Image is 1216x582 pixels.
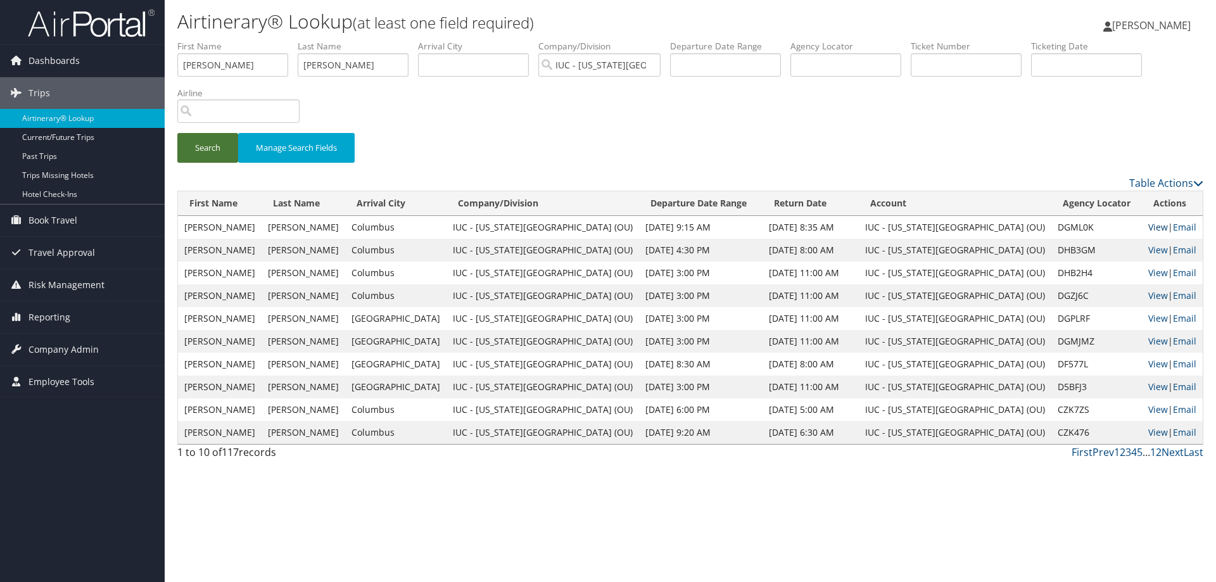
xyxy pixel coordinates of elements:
[1031,40,1151,53] label: Ticketing Date
[1148,312,1168,324] a: View
[446,376,639,398] td: IUC - [US_STATE][GEOGRAPHIC_DATA] (OU)
[763,191,859,216] th: Return Date: activate to sort column ascending
[763,239,859,262] td: [DATE] 8:00 AM
[1142,307,1203,330] td: |
[639,398,763,421] td: [DATE] 6:00 PM
[1173,358,1196,370] a: Email
[178,330,262,353] td: [PERSON_NAME]
[1148,221,1168,233] a: View
[1173,244,1196,256] a: Email
[262,353,345,376] td: [PERSON_NAME]
[1148,358,1168,370] a: View
[1051,191,1142,216] th: Agency Locator: activate to sort column ascending
[1173,426,1196,438] a: Email
[670,40,790,53] label: Departure Date Range
[177,40,298,53] label: First Name
[763,307,859,330] td: [DATE] 11:00 AM
[446,191,639,216] th: Company/Division
[345,330,446,353] td: [GEOGRAPHIC_DATA]
[911,40,1031,53] label: Ticket Number
[262,376,345,398] td: [PERSON_NAME]
[1148,244,1168,256] a: View
[178,353,262,376] td: [PERSON_NAME]
[639,239,763,262] td: [DATE] 4:30 PM
[859,421,1051,444] td: IUC - [US_STATE][GEOGRAPHIC_DATA] (OU)
[859,330,1051,353] td: IUC - [US_STATE][GEOGRAPHIC_DATA] (OU)
[177,8,861,35] h1: Airtinerary® Lookup
[298,40,418,53] label: Last Name
[262,239,345,262] td: [PERSON_NAME]
[1142,191,1203,216] th: Actions
[1148,335,1168,347] a: View
[1173,403,1196,415] a: Email
[345,421,446,444] td: Columbus
[1142,239,1203,262] td: |
[1120,445,1125,459] a: 2
[1142,330,1203,353] td: |
[28,334,99,365] span: Company Admin
[345,398,446,421] td: Columbus
[262,398,345,421] td: [PERSON_NAME]
[1148,403,1168,415] a: View
[763,353,859,376] td: [DATE] 8:00 AM
[262,216,345,239] td: [PERSON_NAME]
[446,284,639,307] td: IUC - [US_STATE][GEOGRAPHIC_DATA] (OU)
[639,284,763,307] td: [DATE] 3:00 PM
[178,239,262,262] td: [PERSON_NAME]
[763,330,859,353] td: [DATE] 11:00 AM
[345,239,446,262] td: Columbus
[1129,176,1203,190] a: Table Actions
[1142,216,1203,239] td: |
[1125,445,1131,459] a: 3
[28,45,80,77] span: Dashboards
[639,262,763,284] td: [DATE] 3:00 PM
[1142,376,1203,398] td: |
[345,191,446,216] th: Arrival City: activate to sort column ascending
[859,307,1051,330] td: IUC - [US_STATE][GEOGRAPHIC_DATA] (OU)
[763,262,859,284] td: [DATE] 11:00 AM
[1051,398,1142,421] td: CZK7ZS
[1142,421,1203,444] td: |
[446,307,639,330] td: IUC - [US_STATE][GEOGRAPHIC_DATA] (OU)
[639,353,763,376] td: [DATE] 8:30 AM
[763,376,859,398] td: [DATE] 11:00 AM
[859,353,1051,376] td: IUC - [US_STATE][GEOGRAPHIC_DATA] (OU)
[1150,445,1162,459] a: 12
[639,376,763,398] td: [DATE] 3:00 PM
[1051,330,1142,353] td: DGMJMZ
[178,307,262,330] td: [PERSON_NAME]
[639,330,763,353] td: [DATE] 3:00 PM
[446,398,639,421] td: IUC - [US_STATE][GEOGRAPHIC_DATA] (OU)
[1143,445,1150,459] span: …
[1051,353,1142,376] td: DF577L
[1092,445,1114,459] a: Prev
[1051,421,1142,444] td: CZK476
[859,398,1051,421] td: IUC - [US_STATE][GEOGRAPHIC_DATA] (OU)
[1051,376,1142,398] td: D5BFJ3
[28,237,95,269] span: Travel Approval
[1051,262,1142,284] td: DHB2H4
[262,262,345,284] td: [PERSON_NAME]
[345,216,446,239] td: Columbus
[639,421,763,444] td: [DATE] 9:20 AM
[1131,445,1137,459] a: 4
[859,191,1051,216] th: Account: activate to sort column ascending
[639,216,763,239] td: [DATE] 9:15 AM
[859,239,1051,262] td: IUC - [US_STATE][GEOGRAPHIC_DATA] (OU)
[1148,381,1168,393] a: View
[1142,262,1203,284] td: |
[859,216,1051,239] td: IUC - [US_STATE][GEOGRAPHIC_DATA] (OU)
[1142,284,1203,307] td: |
[345,376,446,398] td: [GEOGRAPHIC_DATA]
[1173,312,1196,324] a: Email
[1148,267,1168,279] a: View
[859,284,1051,307] td: IUC - [US_STATE][GEOGRAPHIC_DATA] (OU)
[1142,398,1203,421] td: |
[28,301,70,333] span: Reporting
[353,12,534,33] small: (at least one field required)
[1072,445,1092,459] a: First
[446,262,639,284] td: IUC - [US_STATE][GEOGRAPHIC_DATA] (OU)
[178,284,262,307] td: [PERSON_NAME]
[345,307,446,330] td: [GEOGRAPHIC_DATA]
[859,376,1051,398] td: IUC - [US_STATE][GEOGRAPHIC_DATA] (OU)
